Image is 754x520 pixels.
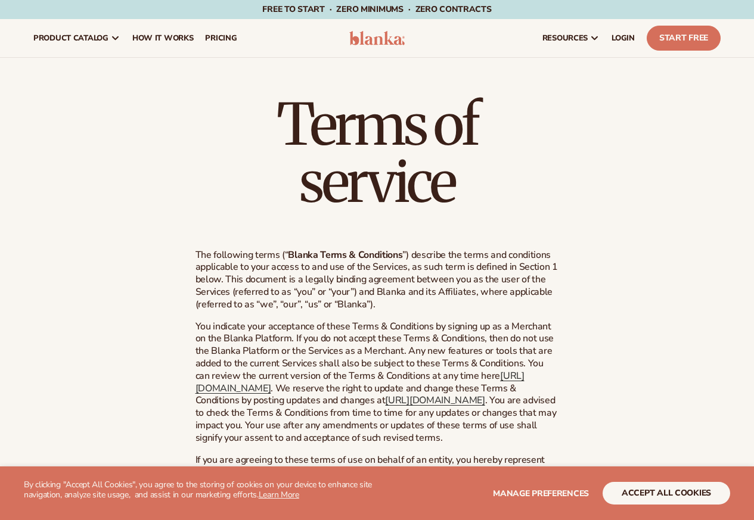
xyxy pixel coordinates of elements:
span: product catalog [33,33,108,43]
p: By clicking "Accept All Cookies", you agree to the storing of cookies on your device to enhance s... [24,480,377,500]
button: Manage preferences [493,482,589,505]
a: How It Works [126,19,200,57]
a: LOGIN [606,19,641,57]
span: LOGIN [612,33,635,43]
p: If you are agreeing to these terms of use on behalf of an entity, you hereby represent and warran... [196,454,559,491]
span: pricing [205,33,237,43]
button: accept all cookies [603,482,730,505]
a: Start Free [647,26,721,51]
a: pricing [199,19,243,57]
span: resources [542,33,588,43]
a: [URL][DOMAIN_NAME] [385,394,485,407]
a: resources [536,19,606,57]
span: Manage preferences [493,488,589,499]
span: How It Works [132,33,194,43]
img: logo [349,31,405,45]
a: [URL][DOMAIN_NAME] [196,369,525,395]
h1: Terms of service [196,96,559,210]
p: You indicate your acceptance of these Terms & Conditions by signing up as a Merchant on the Blank... [196,320,559,444]
p: The following terms (“ ”) describe the terms and conditions applicable to your access to and use ... [196,249,559,311]
b: Blanka Terms & Conditions [288,248,402,261]
a: product catalog [27,19,126,57]
span: Free to start · ZERO minimums · ZERO contracts [262,4,491,15]
a: Learn More [259,489,299,500]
